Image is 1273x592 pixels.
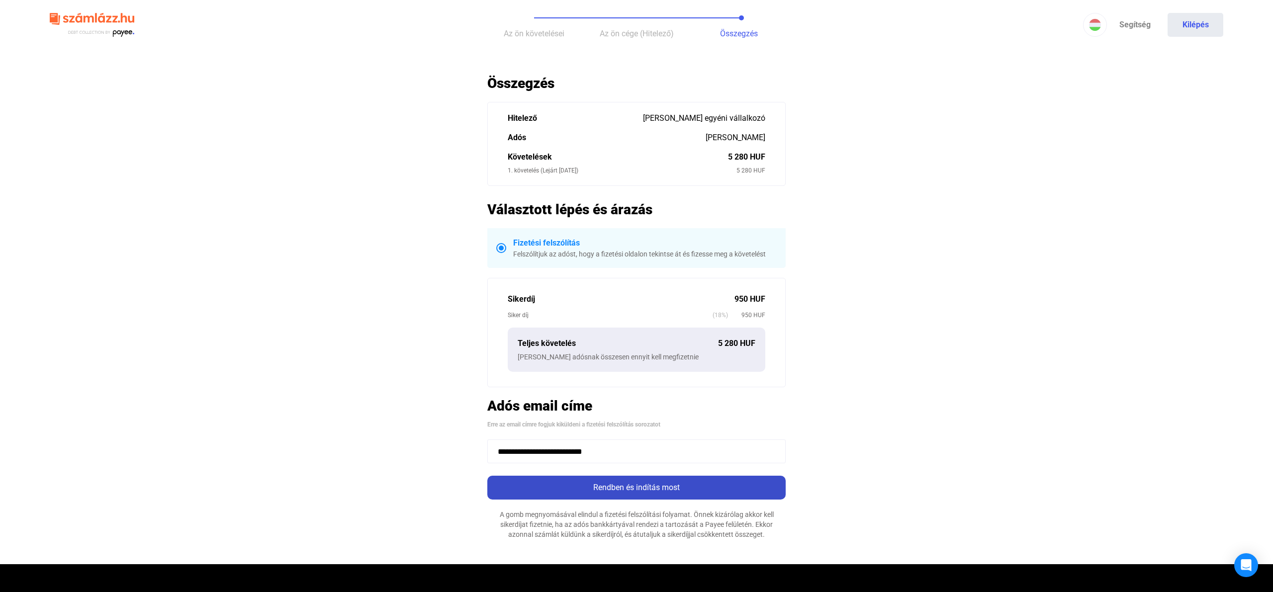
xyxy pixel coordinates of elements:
[1089,19,1101,31] img: HU
[513,237,777,249] div: Fizetési felszólítás
[720,29,758,38] span: Összegzés
[508,112,643,124] div: Hitelező
[600,29,674,38] span: Az ön cége (Hitelező)
[706,132,765,144] div: [PERSON_NAME]
[1168,13,1223,37] button: Kilépés
[490,482,783,494] div: Rendben és indítás most
[1083,13,1107,37] button: HU
[728,310,765,320] span: 950 HUF
[508,166,736,175] div: 1. követelés (Lejárt [DATE])
[508,293,734,305] div: Sikerdíj
[518,352,755,362] div: [PERSON_NAME] adósnak összesen ennyit kell megfizetnie
[487,397,786,415] h2: Adós email címe
[508,132,706,144] div: Adós
[734,293,765,305] div: 950 HUF
[508,310,713,320] div: Siker díj
[1234,553,1258,577] div: Open Intercom Messenger
[487,509,786,539] div: A gomb megnyomásával elindul a fizetési felszólítási folyamat. Önnek kizárólag akkor kell sikerdí...
[508,151,728,163] div: Követelések
[513,249,777,259] div: Felszólítjuk az adóst, hogy a fizetési oldalon tekintse át és fizesse meg a követelést
[504,29,564,38] span: Az ön követelései
[736,166,765,175] div: 5 280 HUF
[1107,13,1163,37] a: Segítség
[50,9,134,41] img: szamlazzhu-logo
[487,201,786,218] h2: Választott lépés és árazás
[643,112,765,124] div: [PERSON_NAME] egyéni vállalkozó
[487,476,786,500] button: Rendben és indítás most
[718,338,755,349] div: 5 280 HUF
[518,338,718,349] div: Teljes követelés
[487,75,786,92] h2: Összegzés
[713,310,728,320] span: (18%)
[487,420,786,429] div: Erre az email címre fogjuk kiküldeni a fizetési felszólítás sorozatot
[728,151,765,163] div: 5 280 HUF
